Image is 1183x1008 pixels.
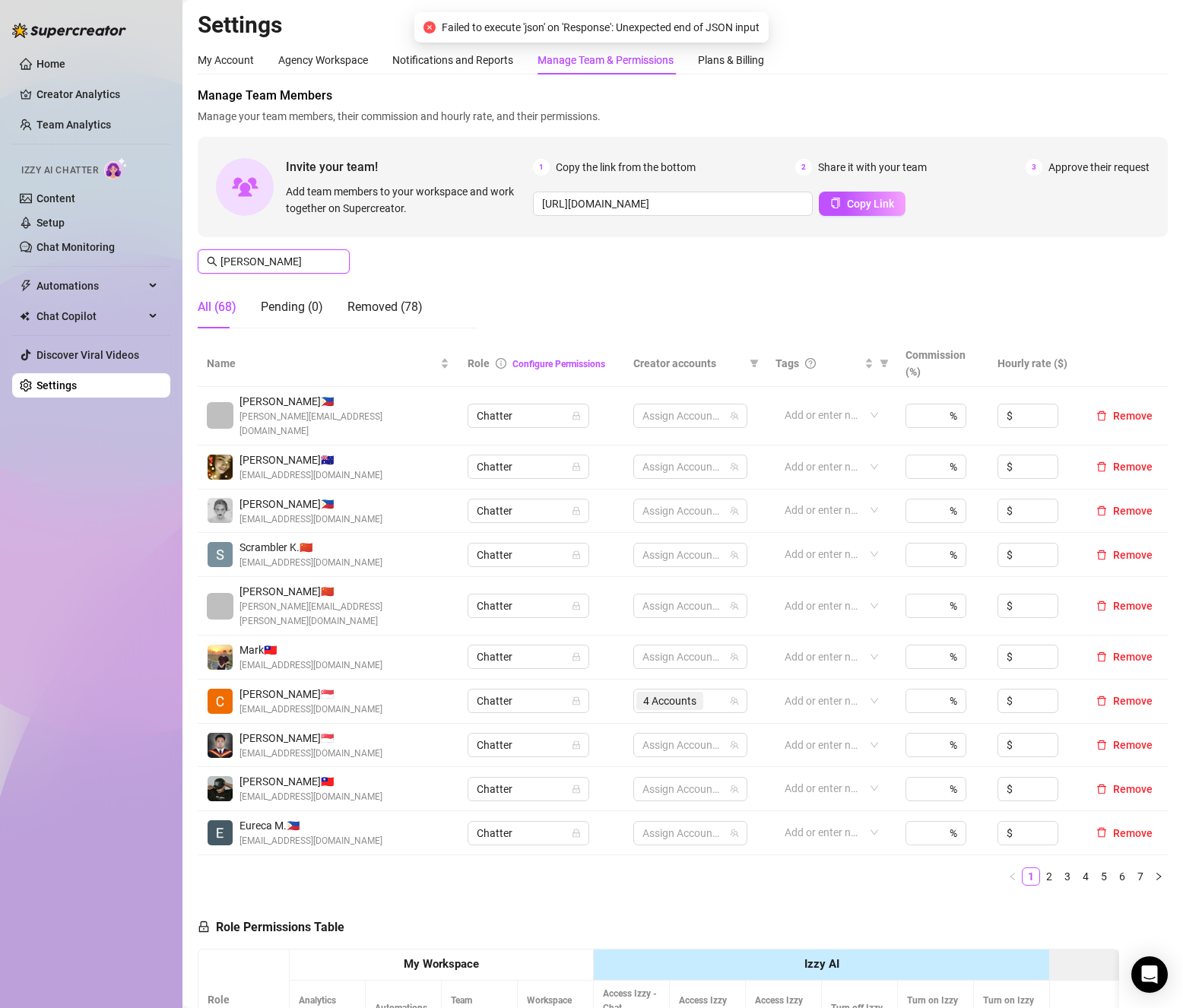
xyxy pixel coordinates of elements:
span: Remove [1113,827,1153,839]
div: Manage Team & Permissions [538,52,674,68]
div: All (68) [198,298,236,316]
span: filter [877,352,892,375]
span: Share it with your team [818,159,927,176]
span: filter [747,352,762,375]
span: [EMAIL_ADDRESS][DOMAIN_NAME] [239,468,382,483]
button: Remove [1090,546,1159,564]
span: Tags [775,355,799,372]
span: Creator accounts [633,355,744,372]
li: 7 [1131,867,1150,886]
span: filter [750,359,759,368]
span: Failed to execute 'json' on 'Response': Unexpected end of JSON input [442,19,760,36]
span: lock [572,601,581,610]
span: [PERSON_NAME] 🇵🇭 [239,496,382,512]
span: left [1008,872,1017,881]
button: Remove [1090,407,1159,425]
span: Chatter [477,404,580,427]
span: team [730,652,739,661]
span: [PERSON_NAME] 🇹🇼 [239,773,382,790]
span: right [1154,872,1163,881]
span: Approve their request [1048,159,1150,176]
span: Chatter [477,544,580,566]
span: Automations [36,274,144,298]
img: Eureca Murillo [208,820,233,845]
img: logo-BBDzfeDw.svg [12,23,126,38]
li: 2 [1040,867,1058,886]
span: Chatter [477,455,580,478]
span: Chat Copilot [36,304,144,328]
span: close-circle [423,21,436,33]
span: [EMAIL_ADDRESS][DOMAIN_NAME] [239,834,382,848]
span: delete [1096,740,1107,750]
span: thunderbolt [20,280,32,292]
button: Remove [1090,824,1159,842]
a: 4 [1077,868,1094,885]
span: 3 [1026,159,1042,176]
span: Remove [1113,549,1153,561]
span: team [730,829,739,838]
li: 1 [1022,867,1040,886]
span: lock [198,921,210,933]
div: My Account [198,52,254,68]
span: Remove [1113,695,1153,707]
a: Configure Permissions [512,359,605,369]
span: Invite your team! [286,157,533,176]
img: Kyle Rodriguez [208,733,233,758]
a: Team Analytics [36,119,111,131]
a: 6 [1114,868,1131,885]
span: Add team members to your workspace and work together on Supercreator. [286,183,527,217]
span: [PERSON_NAME] 🇵🇭 [239,393,449,410]
span: [PERSON_NAME] 🇸🇬 [239,686,382,702]
a: Discover Viral Videos [36,349,139,361]
button: Remove [1090,648,1159,666]
a: Creator Analytics [36,82,158,106]
li: 4 [1077,867,1095,886]
th: Name [198,341,458,387]
span: Remove [1113,651,1153,663]
span: info-circle [496,358,506,369]
span: lock [572,829,581,838]
span: Scrambler K. 🇨🇳 [239,539,382,556]
span: Remove [1113,410,1153,422]
button: Remove [1090,736,1159,754]
span: [PERSON_NAME] 🇨🇳 [239,583,449,600]
h2: Settings [198,11,1168,40]
span: [PERSON_NAME] 🇦🇺 [239,452,382,468]
span: lock [572,696,581,705]
span: Manage your team members, their commission and hourly rate, and their permissions. [198,108,1168,125]
span: team [730,601,739,610]
a: Content [36,192,75,204]
a: 7 [1132,868,1149,885]
span: Chatter [477,734,580,756]
strong: My Workspace [404,957,479,971]
span: [PERSON_NAME][EMAIL_ADDRESS][PERSON_NAME][DOMAIN_NAME] [239,600,449,629]
img: Chat Copilot [20,311,30,322]
span: Manage Team Members [198,87,1168,105]
img: Scrambler Kawi [208,542,233,567]
a: 2 [1041,868,1058,885]
h5: Role Permissions Table [198,918,344,937]
span: Remove [1113,783,1153,795]
div: Pending (0) [261,298,323,316]
span: Name [207,355,437,372]
span: 1 [533,159,550,176]
span: Copy the link from the bottom [556,159,696,176]
span: lock [572,785,581,794]
span: Chatter [477,594,580,617]
span: question-circle [805,358,816,369]
span: search [207,256,217,267]
span: delete [1096,827,1107,838]
span: Copy Link [847,198,894,210]
div: Agency Workspace [278,52,368,68]
button: Remove [1090,458,1159,476]
li: 6 [1113,867,1131,886]
span: Remove [1113,739,1153,751]
span: team [730,411,739,420]
span: Remove [1113,600,1153,612]
button: Remove [1090,597,1159,615]
span: team [730,506,739,515]
span: [PERSON_NAME][EMAIL_ADDRESS][DOMAIN_NAME] [239,410,449,439]
button: Remove [1090,692,1159,710]
button: Remove [1090,780,1159,798]
div: Notifications and Reports [392,52,513,68]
